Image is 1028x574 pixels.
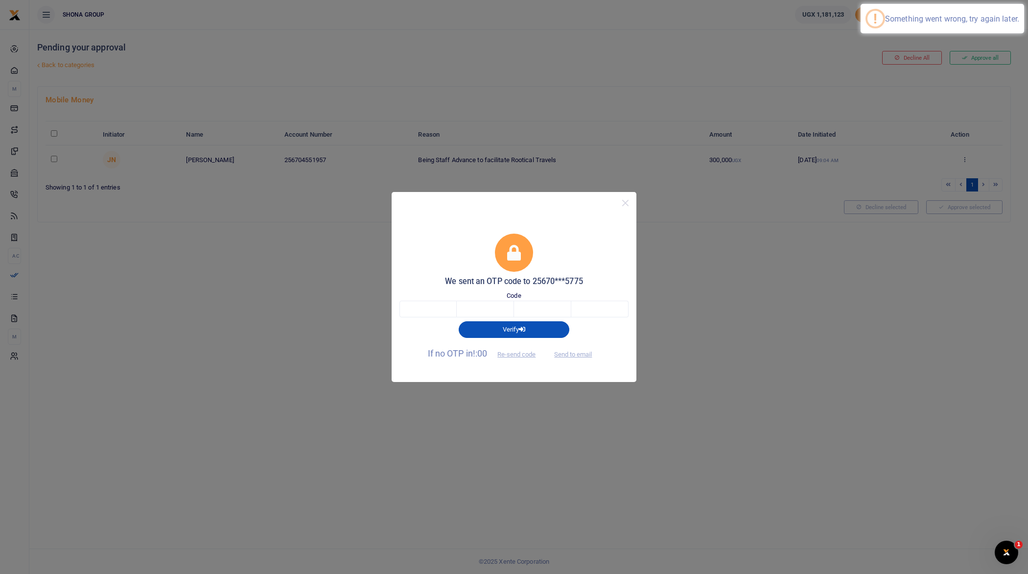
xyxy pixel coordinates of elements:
div: ! [873,11,877,26]
h5: We sent an OTP code to 25670***5775 [399,277,629,287]
button: Close [618,196,632,210]
span: If no OTP in [428,348,544,359]
iframe: Intercom live chat [995,541,1018,564]
span: !:00 [473,348,487,359]
div: Something went wrong, try again later. [885,14,1019,24]
button: Verify [459,321,569,338]
label: Code [507,291,521,301]
span: 1 [1015,541,1023,549]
